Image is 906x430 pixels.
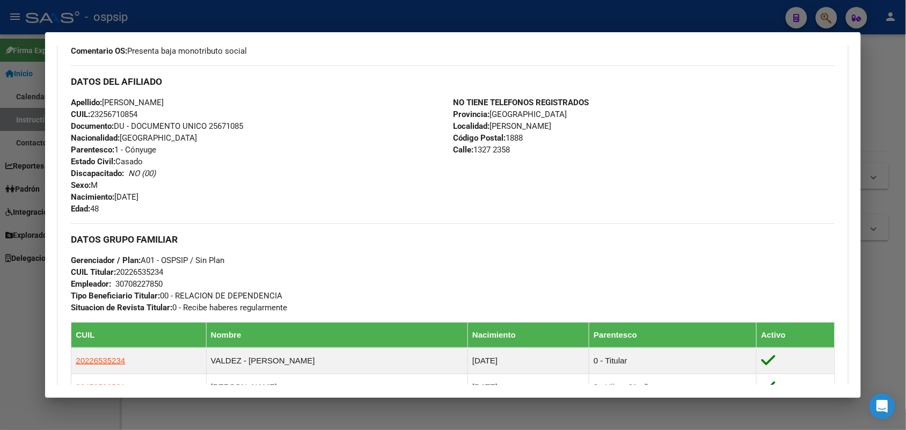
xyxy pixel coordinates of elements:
span: [PERSON_NAME] [453,121,551,131]
strong: Parentesco: [71,145,114,155]
strong: Documento: [71,121,114,131]
td: VALDEZ - [PERSON_NAME] [206,348,467,374]
h3: DATOS GRUPO FAMILIAR [71,234,835,245]
span: 20226535234 [76,356,125,365]
th: Nacimiento [468,323,589,348]
i: NO (00) [128,169,156,178]
span: [DATE] [71,192,138,202]
strong: Nacimiento: [71,192,114,202]
span: 1327 2358 [453,145,510,155]
td: 0 - Titular [589,348,757,374]
strong: Edad: [71,204,90,214]
th: Nombre [206,323,467,348]
strong: Tipo Beneficiario Titular: [71,291,160,301]
span: [GEOGRAPHIC_DATA] [71,133,197,143]
strong: Discapacitado: [71,169,124,178]
td: [PERSON_NAME] [206,374,467,400]
td: [DATE] [468,348,589,374]
span: [GEOGRAPHIC_DATA] [453,110,567,119]
th: Parentesco [589,323,757,348]
span: Presenta baja monotributo social [71,45,247,57]
div: 30708227850 [115,278,163,290]
strong: CUIL Titular: [71,267,116,277]
span: A01 - OSPSIP / Sin Plan [71,256,224,265]
strong: Situacion de Revista Titular: [71,303,172,312]
span: 20226535234 [71,267,163,277]
strong: Localidad: [453,121,489,131]
span: M [71,180,98,190]
strong: NO TIENE TELEFONOS REGISTRADOS [453,98,589,107]
th: Activo [757,323,835,348]
strong: Calle: [453,145,473,155]
th: CUIL [71,323,206,348]
span: [PERSON_NAME] [71,98,164,107]
span: 1 - Cónyuge [71,145,156,155]
h3: DATOS DEL AFILIADO [71,76,835,88]
span: 00 - RELACION DE DEPENDENCIA [71,291,282,301]
strong: Estado Civil: [71,157,115,166]
span: 48 [71,204,99,214]
strong: Comentario OS: [71,46,127,56]
span: 1888 [453,133,523,143]
span: DU - DOCUMENTO UNICO 25671085 [71,121,243,131]
strong: Sexo: [71,180,91,190]
strong: Gerenciador / Plan: [71,256,141,265]
span: 20470590581 [76,382,125,391]
strong: Apellido: [71,98,102,107]
strong: Código Postal: [453,133,506,143]
span: Casado [71,157,143,166]
strong: CUIL: [71,110,90,119]
td: 3 - Hijo < 21 años [589,374,757,400]
strong: Provincia: [453,110,489,119]
strong: Nacionalidad: [71,133,120,143]
div: Open Intercom Messenger [870,393,895,419]
strong: Empleador: [71,279,111,289]
td: [DATE] [468,374,589,400]
span: 0 - Recibe haberes regularmente [71,303,287,312]
span: 23256710854 [71,110,137,119]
